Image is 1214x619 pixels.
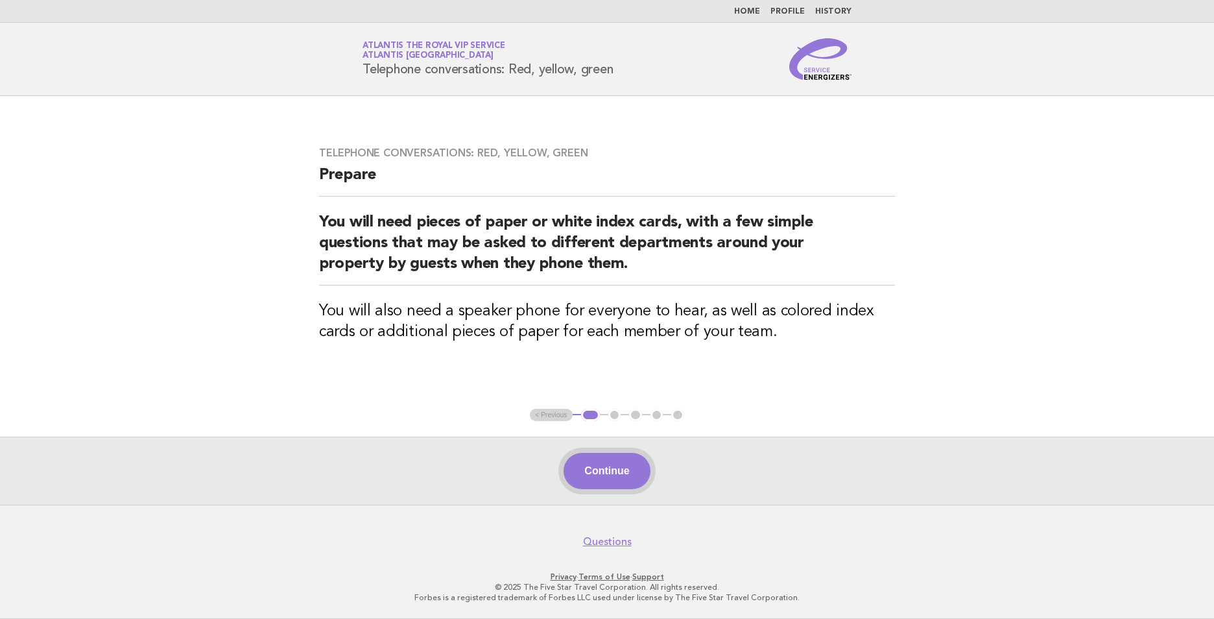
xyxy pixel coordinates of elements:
[319,165,895,197] h2: Prepare
[581,409,600,422] button: 1
[583,535,632,548] a: Questions
[319,212,895,285] h2: You will need pieces of paper or white index cards, with a few simple questions that may be asked...
[770,8,805,16] a: Profile
[632,572,664,581] a: Support
[734,8,760,16] a: Home
[210,592,1004,603] p: Forbes is a registered trademark of Forbes LLC used under license by The Five Star Travel Corpora...
[789,38,851,80] img: Service Energizers
[210,582,1004,592] p: © 2025 The Five Star Travel Corporation. All rights reserved.
[564,453,650,489] button: Continue
[363,42,505,60] a: Atlantis the Royal VIP ServiceAtlantis [GEOGRAPHIC_DATA]
[210,572,1004,582] p: · ·
[319,147,895,160] h3: Telephone conversations: Red, yellow, green
[815,8,851,16] a: History
[319,301,895,343] h3: You will also need a speaker phone for everyone to hear, as well as colored index cards or additi...
[363,42,613,76] h1: Telephone conversations: Red, yellow, green
[363,52,494,60] span: Atlantis [GEOGRAPHIC_DATA]
[578,572,630,581] a: Terms of Use
[551,572,577,581] a: Privacy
